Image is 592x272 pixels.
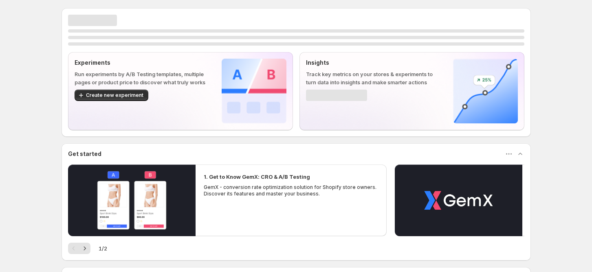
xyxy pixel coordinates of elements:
p: Experiments [75,59,209,67]
p: Insights [306,59,440,67]
nav: Pagination [68,243,90,254]
p: Run experiments by A/B Testing templates, multiple pages or product price to discover what truly ... [75,70,209,86]
img: Experiments [222,59,286,123]
img: Insights [453,59,518,123]
h3: Get started [68,150,101,158]
button: Play video [395,165,522,236]
button: Create new experiment [75,90,148,101]
p: Track key metrics on your stores & experiments to turn data into insights and make smarter actions [306,70,440,86]
button: Next [79,243,90,254]
p: GemX - conversion rate optimization solution for Shopify store owners. Discover its features and ... [204,184,379,197]
h2: 1. Get to Know GemX: CRO & A/B Testing [204,173,310,181]
span: 1 / 2 [99,244,107,252]
button: Play video [68,165,196,236]
span: Create new experiment [86,92,143,99]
